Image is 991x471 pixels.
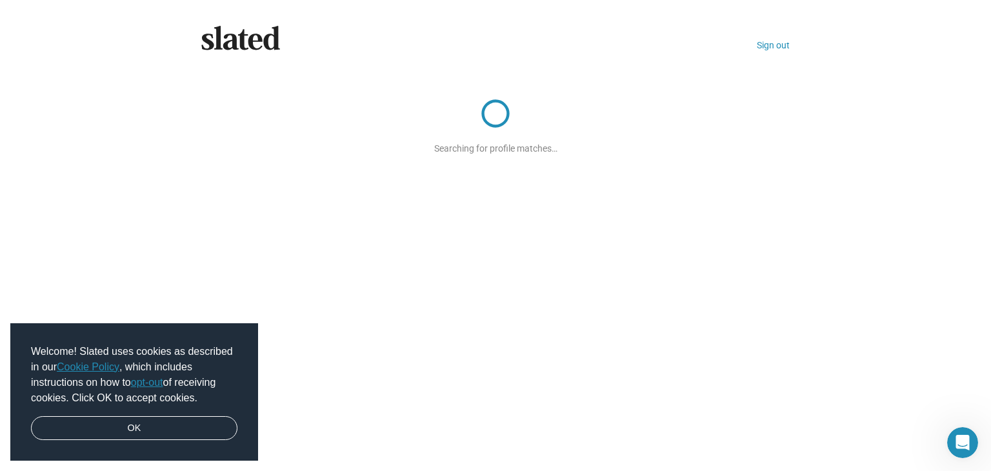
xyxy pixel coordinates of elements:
div: cookieconsent [10,323,258,461]
span: Welcome! Slated uses cookies as described in our , which includes instructions on how to of recei... [31,344,237,406]
div: Searching for profile matches… [434,138,557,154]
iframe: Intercom live chat [947,427,978,458]
a: dismiss cookie message [31,416,237,441]
a: Sign out [757,40,790,50]
a: Cookie Policy [57,361,119,372]
a: opt-out [131,377,163,388]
